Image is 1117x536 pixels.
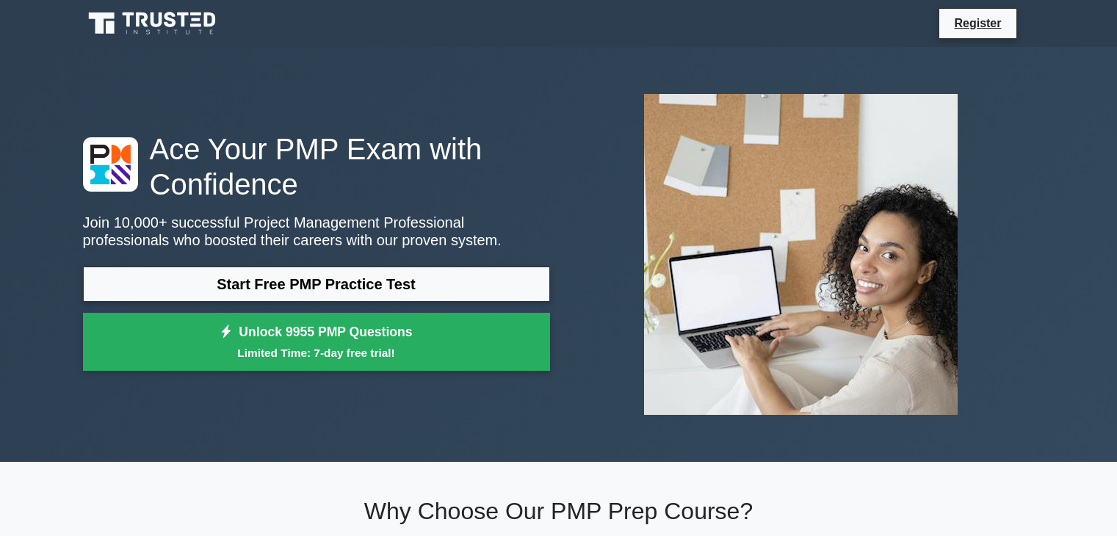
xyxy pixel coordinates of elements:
[83,497,1035,525] h2: Why Choose Our PMP Prep Course?
[945,14,1010,32] a: Register
[83,267,550,302] a: Start Free PMP Practice Test
[83,214,550,249] p: Join 10,000+ successful Project Management Professional professionals who boosted their careers w...
[83,313,550,372] a: Unlock 9955 PMP QuestionsLimited Time: 7-day free trial!
[101,344,532,361] small: Limited Time: 7-day free trial!
[83,131,550,202] h1: Ace Your PMP Exam with Confidence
